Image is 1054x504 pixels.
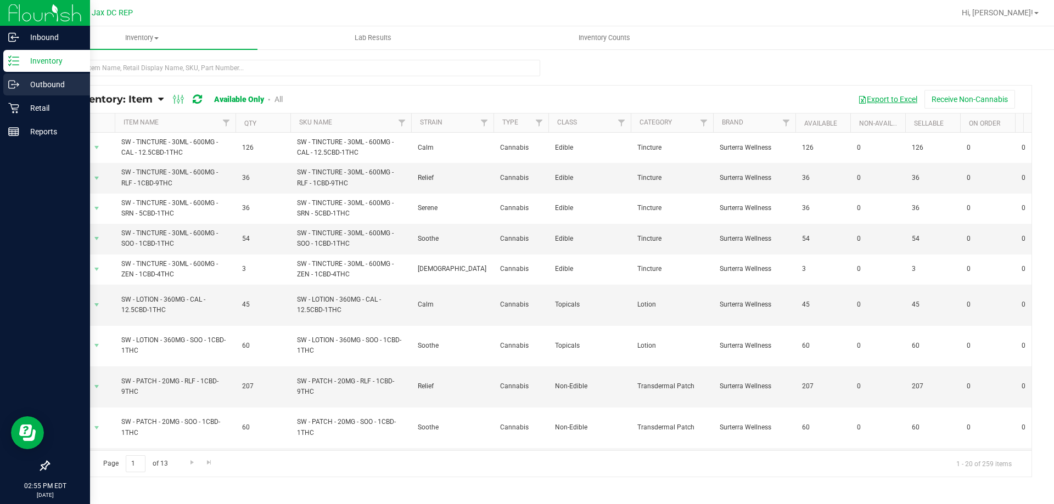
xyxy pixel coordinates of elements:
span: 0 [857,234,899,244]
p: Inventory [19,54,85,67]
span: Surterra Wellness [720,264,789,274]
span: Transdermal Patch [637,422,707,433]
a: Filter [777,114,795,132]
span: Cannabis [500,203,542,213]
span: 0 [967,381,1008,392]
span: SW - TINCTURE - 30ML - 600MG - ZEN - 1CBD-4THC [121,259,229,280]
span: Soothe [418,422,487,433]
span: 0 [967,264,1008,274]
span: 0 [857,422,899,433]
span: Surterra Wellness [720,422,789,433]
span: Edible [555,173,624,183]
a: Category [640,118,672,126]
span: Relief [418,173,487,183]
span: Calm [418,299,487,310]
span: SW - PATCH - 20MG - RLF - 1CBD-9THC [121,376,229,397]
span: 0 [967,234,1008,244]
inline-svg: Reports [8,126,19,137]
span: Cannabis [500,341,542,351]
a: Filter [393,114,411,132]
span: 60 [802,422,844,433]
a: Available [804,120,837,127]
span: Topicals [555,299,624,310]
span: Cannabis [500,264,542,274]
a: Inventory Counts [489,26,720,49]
span: 36 [802,203,844,213]
a: Filter [695,114,713,132]
span: select [90,262,104,277]
span: 126 [802,143,844,153]
a: Brand [722,118,743,126]
span: 60 [802,341,844,351]
span: SW - LOTION - 360MG - SOO - 1CBD-1THC [297,335,405,356]
span: Cannabis [500,299,542,310]
span: 36 [242,203,284,213]
a: All [274,95,283,104]
inline-svg: Inventory [8,55,19,66]
button: Receive Non-Cannabis [924,90,1015,109]
span: [DEMOGRAPHIC_DATA] [418,264,487,274]
span: 54 [802,234,844,244]
span: 54 [242,234,284,244]
span: 45 [912,299,954,310]
span: select [90,379,104,394]
span: Tincture [637,203,707,213]
span: 0 [967,422,1008,433]
span: Edible [555,203,624,213]
a: Type [502,118,518,126]
span: 36 [802,173,844,183]
a: Filter [530,114,548,132]
input: Search Item Name, Retail Display Name, SKU, Part Number... [48,60,540,76]
span: Surterra Wellness [720,203,789,213]
a: Qty [244,120,256,127]
span: 126 [242,143,284,153]
span: Cannabis [500,234,542,244]
a: Lab Results [257,26,489,49]
span: 0 [857,203,899,213]
span: 0 [857,341,899,351]
span: Hi, [PERSON_NAME]! [962,8,1033,17]
span: Soothe [418,234,487,244]
p: Inbound [19,31,85,44]
span: Tincture [637,173,707,183]
p: [DATE] [5,491,85,499]
span: Calm [418,143,487,153]
span: 0 [857,299,899,310]
span: 0 [857,381,899,392]
span: SW - PATCH - 20MG - SOO - 1CBD-1THC [121,417,229,438]
span: SW - TINCTURE - 30ML - 600MG - ZEN - 1CBD-4THC [297,259,405,280]
span: SW - PATCH - 20MG - RLF - 1CBD-9THC [297,376,405,397]
a: All Inventory: Item [57,93,158,105]
span: Lotion [637,299,707,310]
span: 0 [967,143,1008,153]
span: 0 [967,203,1008,213]
span: Lotion [637,341,707,351]
span: 1 - 20 of 259 items [948,455,1021,472]
span: Surterra Wellness [720,143,789,153]
input: 1 [126,455,145,472]
span: select [90,171,104,186]
p: Outbound [19,78,85,91]
span: Surterra Wellness [720,234,789,244]
span: Jax DC REP [92,8,133,18]
span: 60 [242,422,284,433]
span: 3 [912,264,954,274]
inline-svg: Outbound [8,79,19,90]
span: Relief [418,381,487,392]
span: 207 [802,381,844,392]
a: Available Only [214,95,264,104]
span: select [90,231,104,246]
span: Surterra Wellness [720,299,789,310]
span: Cannabis [500,422,542,433]
span: 207 [912,381,954,392]
span: SW - LOTION - 360MG - CAL - 12.5CBD-1THC [121,295,229,315]
span: Tincture [637,234,707,244]
span: select [90,201,104,216]
span: 126 [912,143,954,153]
span: SW - TINCTURE - 30ML - 600MG - CAL - 12.5CBD-1THC [121,137,229,158]
span: Transdermal Patch [637,381,707,392]
span: SW - TINCTURE - 30ML - 600MG - SOO - 1CBD-1THC [297,228,405,249]
a: Filter [217,114,236,132]
a: Filter [475,114,494,132]
span: 0 [857,264,899,274]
